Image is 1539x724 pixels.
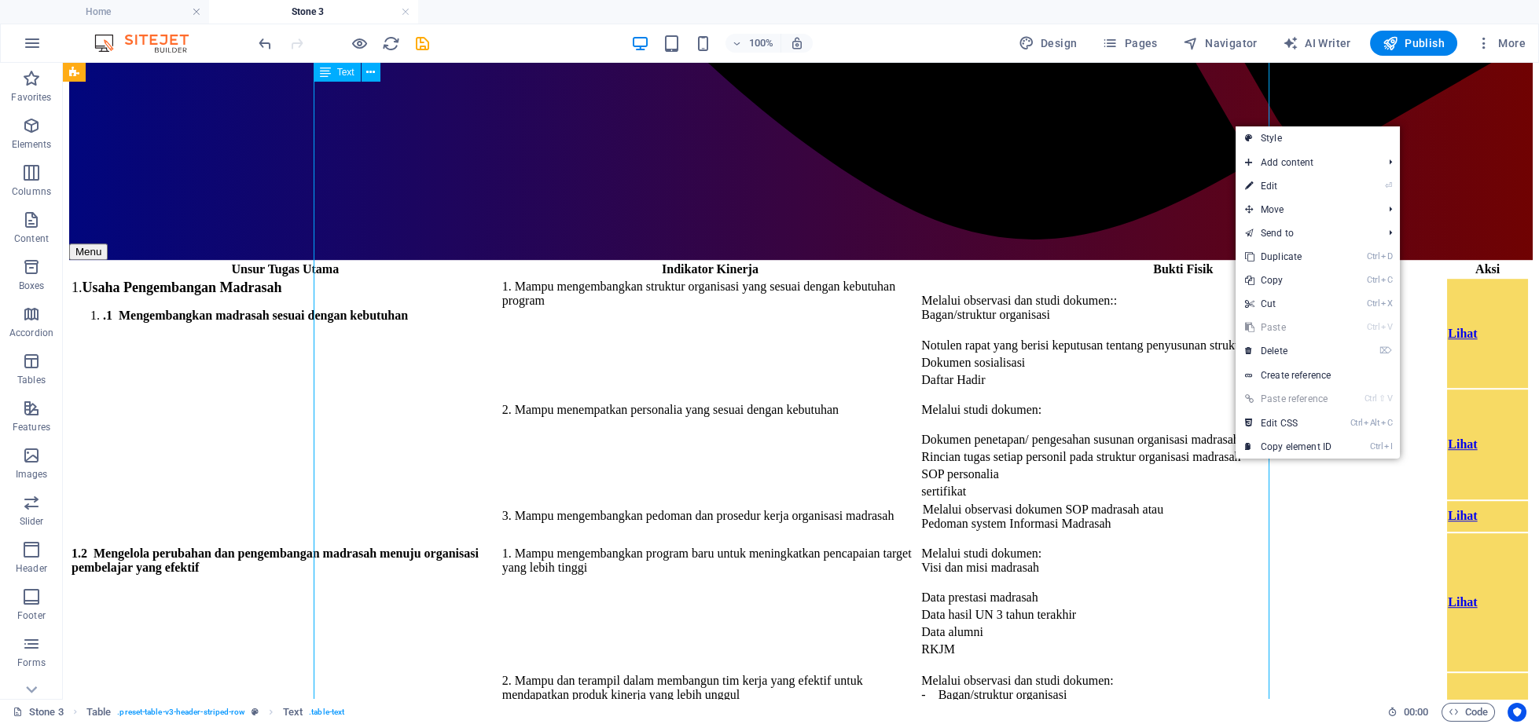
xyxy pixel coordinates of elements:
[1379,393,1386,404] i: ⇧
[1236,245,1341,269] a: CtrlDDuplicate
[283,703,303,722] span: Click to select. Double-click to edit
[1236,292,1341,316] a: CtrlXCut
[1508,703,1526,722] button: Usercentrics
[1449,703,1488,722] span: Code
[1236,126,1400,150] a: Style
[1236,387,1341,411] a: Ctrl⇧VPaste reference
[1236,174,1341,198] a: ⏎Edit
[725,34,781,53] button: 100%
[90,34,208,53] img: Editor Logo
[17,609,46,622] p: Footer
[1476,35,1526,51] span: More
[16,468,48,481] p: Images
[12,138,52,151] p: Elements
[1283,35,1351,51] span: AI Writer
[1236,221,1376,245] a: Send to
[1350,418,1363,428] i: Ctrl
[1470,31,1532,56] button: More
[1236,316,1341,339] a: CtrlVPaste
[1183,35,1258,51] span: Navigator
[1177,31,1264,56] button: Navigator
[86,703,344,722] nav: breadcrumb
[1415,706,1417,718] span: :
[1367,322,1379,332] i: Ctrl
[14,232,49,245] p: Content
[256,35,274,53] i: Undo: Change text (Ctrl+Z)
[337,68,354,77] span: Text
[1236,198,1376,221] span: Move
[350,34,369,53] button: Click here to leave preview mode and continue editing
[9,327,53,339] p: Accordion
[12,185,51,198] p: Columns
[17,374,46,386] p: Tables
[1365,393,1377,404] i: Ctrl
[1379,346,1392,356] i: ⌦
[16,562,47,575] p: Header
[1019,35,1078,51] span: Design
[1236,435,1341,459] a: CtrlICopy element ID
[413,35,432,53] i: Save (Ctrl+S)
[13,703,64,722] a: Click to cancel selection. Double-click to open Pages
[1404,703,1428,722] span: 00 00
[309,703,344,722] span: . table-text
[1381,418,1392,428] i: C
[1381,298,1392,309] i: X
[1385,181,1392,191] i: ⏎
[1364,418,1379,428] i: Alt
[382,35,400,53] i: Reload page
[1370,441,1383,452] i: Ctrl
[11,91,51,104] p: Favorites
[749,34,774,53] h6: 100%
[1276,31,1357,56] button: AI Writer
[1384,441,1392,452] i: I
[209,3,418,20] h4: Stone 3
[13,421,50,433] p: Features
[1236,339,1341,363] a: ⌦Delete
[1096,31,1163,56] button: Pages
[1236,411,1341,435] a: CtrlAltCEdit CSS
[1381,275,1392,285] i: C
[1102,35,1157,51] span: Pages
[19,280,45,292] p: Boxes
[1367,275,1379,285] i: Ctrl
[1012,31,1084,56] div: Design (Ctrl+Alt+Y)
[117,703,244,722] span: . preset-table-v3-header-striped-row
[381,34,400,53] button: reload
[1236,364,1400,387] a: Create reference
[1381,251,1392,261] i: D
[20,515,44,528] p: Slider
[1367,251,1379,261] i: Ctrl
[17,656,46,669] p: Forms
[1442,703,1495,722] button: Code
[1012,31,1084,56] button: Design
[1236,269,1341,292] a: CtrlCCopy
[1383,35,1445,51] span: Publish
[413,34,432,53] button: save
[1236,151,1376,174] span: Add content
[790,36,804,50] i: On resize automatically adjust zoom level to fit chosen device.
[255,34,274,53] button: undo
[86,703,111,722] span: Click to select. Double-click to edit
[1387,393,1392,404] i: V
[252,708,259,716] i: This element is a customizable preset
[1367,298,1379,309] i: Ctrl
[1387,703,1429,722] h6: Session time
[1370,31,1457,56] button: Publish
[1381,322,1392,332] i: V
